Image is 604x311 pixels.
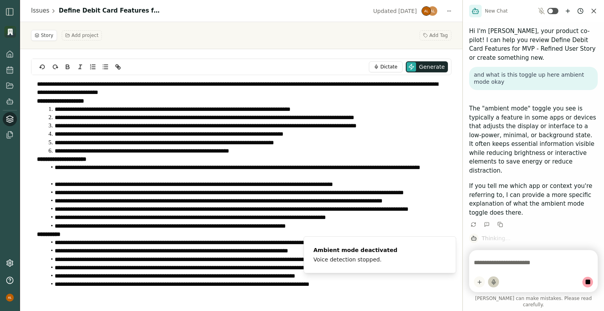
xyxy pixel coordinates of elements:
[369,61,402,72] button: Dictate
[419,63,445,71] span: Generate
[469,295,598,308] span: [PERSON_NAME] can make mistakes. Please read carefully.
[5,7,15,17] img: sidebar
[474,276,485,287] button: Add content to chat
[31,6,50,15] a: Issues
[368,6,442,17] button: Updated[DATE]Aaron LevinAaron Levin
[469,27,598,62] p: Hi I'm [PERSON_NAME], your product co-pilot! I can help you review Define Debit Card Features for...
[41,32,53,39] span: Story
[422,6,431,16] img: Aaron Levin
[469,182,598,217] p: If you tell me which app or context you're referring to, I can provide a more specific explanatio...
[62,30,102,40] button: Add project
[406,61,448,72] button: Generate
[469,104,598,175] p: The "ambient mode" toggle you see is typically a feature in some apps or devices that adjusts the...
[547,8,558,14] button: Toggle ambient mode
[428,6,437,16] img: Aaron Levin
[4,26,16,38] img: Organization logo
[72,32,99,39] span: Add project
[112,62,123,72] button: Link
[50,62,61,72] button: redo
[420,30,451,40] button: Add Tag
[59,6,161,15] h1: Define Debit Card Features for MVP
[31,30,57,41] button: Story
[576,6,585,16] button: Chat history
[429,32,448,39] span: Add Tag
[482,235,510,241] span: Thinking...
[488,276,499,287] button: Start dictation
[87,62,98,72] button: Ordered
[482,220,491,229] button: Give Feedback
[590,7,598,15] button: Close chat
[563,6,573,16] button: New chat
[3,273,17,287] button: Help
[582,277,593,287] button: Stop generation
[37,62,48,72] button: undo
[398,7,417,15] span: [DATE]
[313,246,397,254] div: Ambient mode deactivated
[373,7,397,15] span: Updated
[62,62,73,72] button: Bold
[496,220,505,229] button: Copy to clipboard
[75,62,86,72] button: Italic
[100,62,111,72] button: Bullet
[485,8,508,14] span: New Chat
[313,256,397,263] div: Voice detection stopped.
[6,294,14,302] img: profile
[474,72,593,85] p: and what is this toggle up here ambient mode okay
[380,64,397,70] span: Dictate
[469,220,478,229] button: Retry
